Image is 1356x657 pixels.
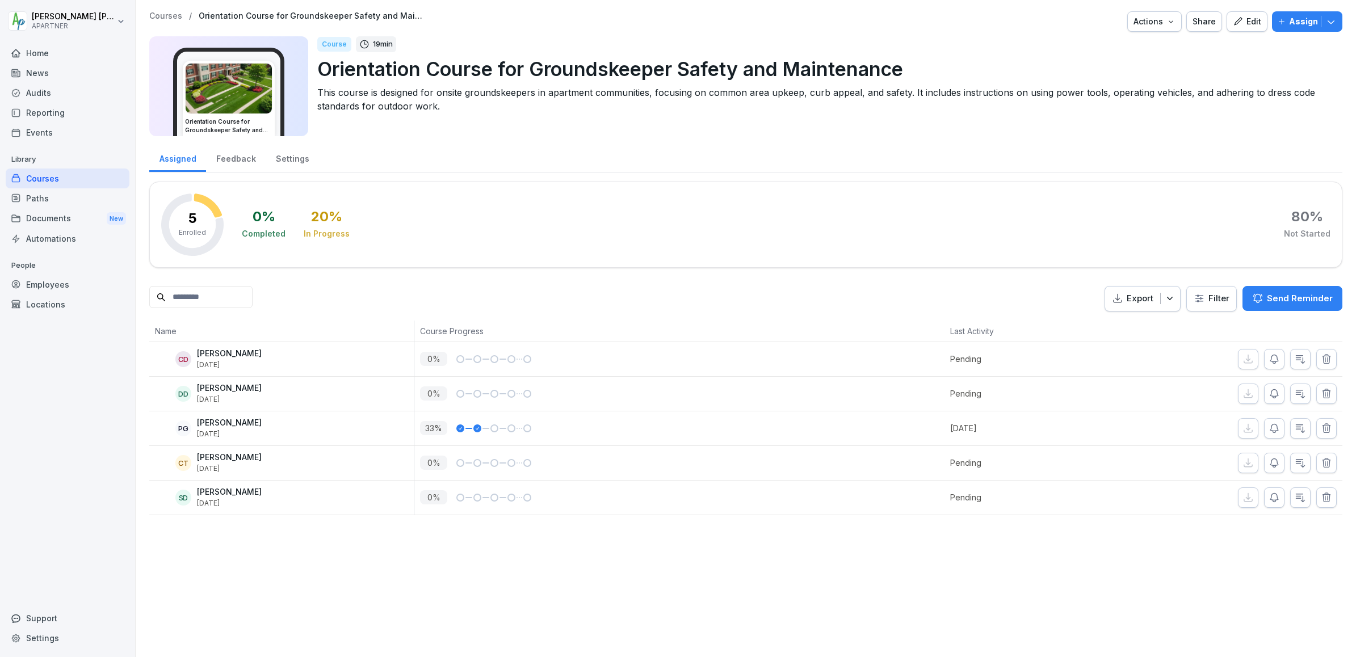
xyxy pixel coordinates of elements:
div: Actions [1134,15,1176,28]
p: [PERSON_NAME] [197,418,262,428]
button: Filter [1187,287,1236,311]
a: Courses [149,11,182,21]
div: New [107,212,126,225]
p: [DATE] [197,395,262,403]
button: Share [1186,11,1222,32]
a: Feedback [206,143,266,172]
div: DD [175,386,191,402]
div: Documents [6,208,129,229]
p: 0 % [420,386,447,401]
p: Pending [950,388,1110,399]
div: Completed [242,228,286,239]
p: [PERSON_NAME] [197,384,262,393]
p: Pending [950,491,1110,503]
a: Home [6,43,129,63]
p: People [6,256,129,275]
a: DocumentsNew [6,208,129,229]
div: Edit [1233,15,1261,28]
div: In Progress [304,228,350,239]
a: Settings [266,143,319,172]
div: Not Started [1284,228,1330,239]
a: Reporting [6,103,129,123]
p: [DATE] [950,422,1110,434]
div: 0 % [253,210,275,224]
a: Locations [6,294,129,314]
p: Last Activity [950,325,1105,337]
p: [PERSON_NAME] [PERSON_NAME] [32,12,115,22]
p: [PERSON_NAME] [197,453,262,462]
div: 20 % [311,210,342,224]
p: [DATE] [197,430,262,438]
button: Export [1105,286,1181,311]
button: Assign [1272,11,1342,32]
p: [DATE] [197,361,262,369]
p: Enrolled [179,228,206,238]
div: PG [175,420,191,436]
div: CT [175,455,191,471]
a: Paths [6,188,129,208]
div: SD [175,490,191,506]
p: Export [1127,292,1153,305]
p: Send Reminder [1267,292,1333,305]
a: Settings [6,628,129,648]
p: Assign [1289,15,1318,28]
p: Pending [950,457,1110,469]
a: Employees [6,275,129,294]
div: Course [317,37,351,52]
a: News [6,63,129,83]
a: Courses [6,169,129,188]
p: 19 min [373,39,393,50]
p: [PERSON_NAME] [197,487,262,497]
p: APARTNER [32,22,115,30]
p: / [189,11,192,21]
div: Filter [1194,293,1229,304]
p: 0 % [420,352,447,366]
div: CD [175,351,191,367]
p: Name [155,325,408,337]
div: Share [1193,15,1216,28]
div: 80 % [1291,210,1323,224]
p: [DATE] [197,465,262,473]
p: Orientation Course for Groundskeeper Safety and Maintenance [317,54,1333,83]
p: 0 % [420,490,447,504]
p: 33 % [420,421,447,435]
p: 5 [188,212,197,225]
a: Events [6,123,129,142]
button: Edit [1227,11,1267,32]
a: Assigned [149,143,206,172]
p: Library [6,150,129,169]
p: [DATE] [197,499,262,507]
div: Support [6,608,129,628]
img: qj7lukipq1gzpoku5a7q73u1.png [186,64,272,113]
p: Course Progress [420,325,740,337]
p: [PERSON_NAME] [197,349,262,359]
button: Actions [1127,11,1182,32]
button: Send Reminder [1242,286,1342,311]
p: This course is designed for onsite groundskeepers in apartment communities, focusing on common ar... [317,86,1333,113]
p: 0 % [420,456,447,470]
a: Orientation Course for Groundskeeper Safety and Maintenance [199,11,426,21]
a: Automations [6,229,129,249]
p: Pending [950,353,1110,365]
h3: Orientation Course for Groundskeeper Safety and Maintenance [185,117,272,134]
a: Audits [6,83,129,103]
